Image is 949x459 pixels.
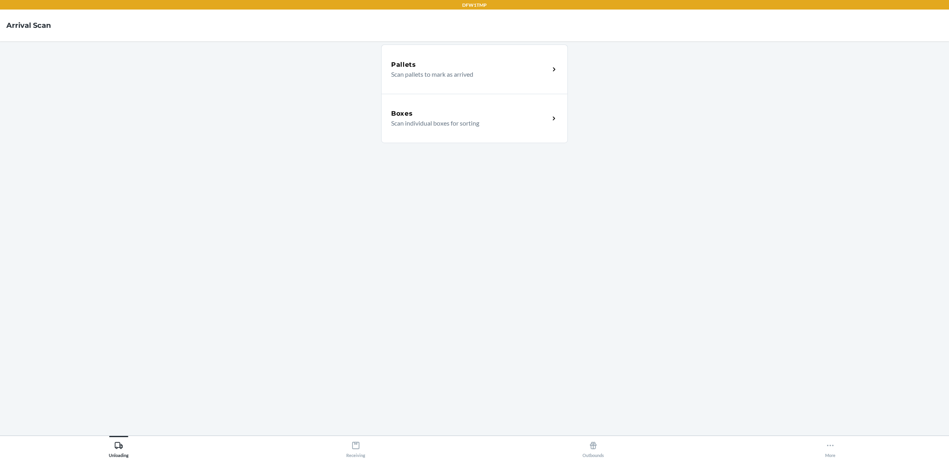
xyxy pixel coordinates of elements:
div: Unloading [109,438,129,458]
div: More [825,438,835,458]
button: Receiving [237,436,475,458]
p: DFW1TMP [462,2,487,9]
a: BoxesScan individual boxes for sorting [381,94,568,143]
h5: Boxes [391,109,413,118]
div: Receiving [346,438,365,458]
div: Outbounds [583,438,604,458]
a: PalletsScan pallets to mark as arrived [381,45,568,94]
h4: Arrival Scan [6,20,51,31]
p: Scan individual boxes for sorting [391,118,543,128]
p: Scan pallets to mark as arrived [391,70,543,79]
button: Outbounds [474,436,712,458]
h5: Pallets [391,60,416,70]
